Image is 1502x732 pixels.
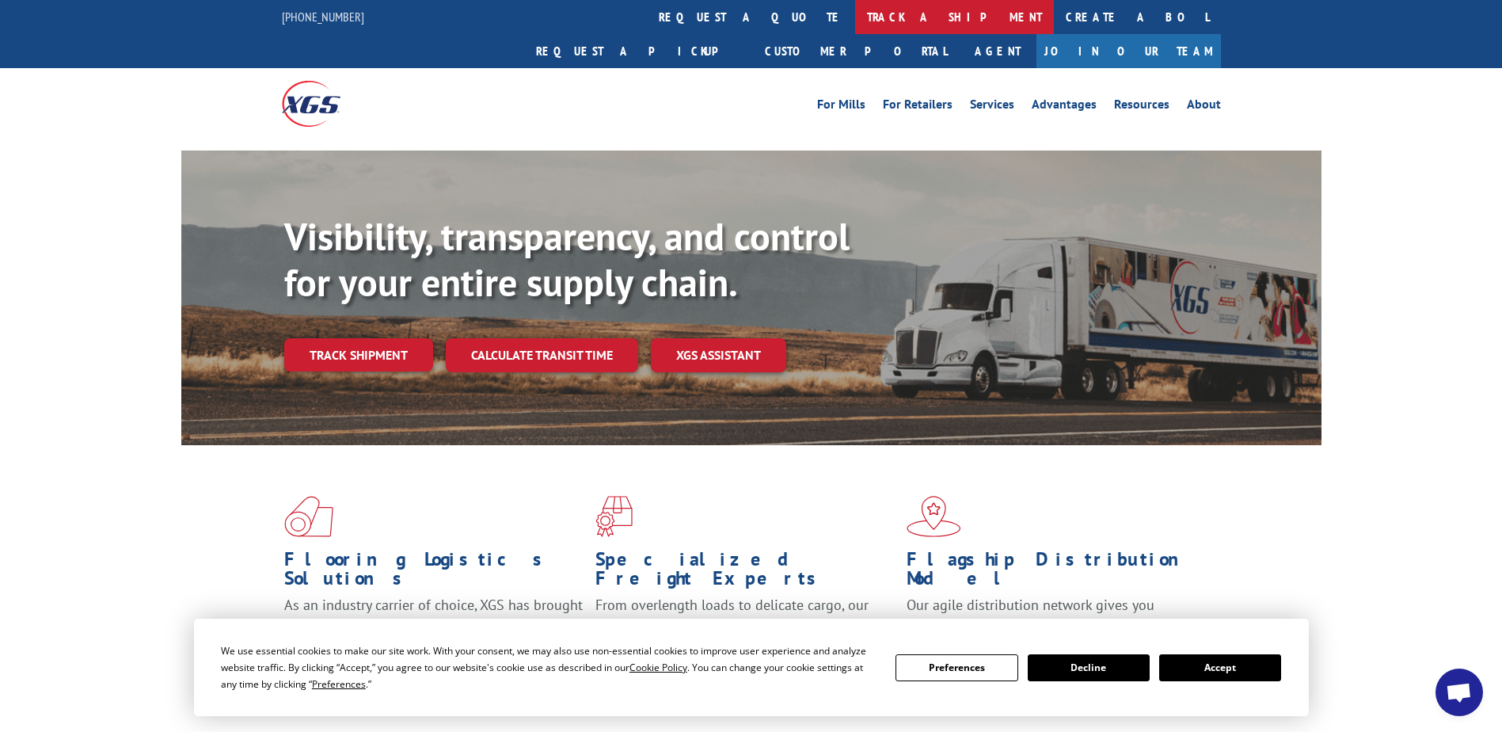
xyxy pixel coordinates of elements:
[446,338,638,372] a: Calculate transit time
[907,596,1198,633] span: Our agile distribution network gives you nationwide inventory management on demand.
[312,677,366,691] span: Preferences
[284,212,850,307] b: Visibility, transparency, and control for your entire supply chain.
[1114,98,1169,116] a: Resources
[817,98,865,116] a: For Mills
[1159,654,1281,681] button: Accept
[907,496,961,537] img: xgs-icon-flagship-distribution-model-red
[1435,669,1483,716] div: Open chat
[970,98,1014,116] a: Services
[284,596,583,652] span: As an industry carrier of choice, XGS has brought innovation and dedication to flooring logistics...
[595,550,895,596] h1: Specialized Freight Experts
[221,642,876,692] div: We use essential cookies to make our site work. With your consent, we may also use non-essential ...
[1032,98,1097,116] a: Advantages
[284,338,433,372] a: Track shipment
[1028,654,1150,681] button: Decline
[907,550,1206,596] h1: Flagship Distribution Model
[883,98,953,116] a: For Retailers
[524,34,753,68] a: Request a pickup
[284,550,584,596] h1: Flooring Logistics Solutions
[1036,34,1221,68] a: Join Our Team
[651,338,786,372] a: XGS ASSISTANT
[282,9,364,25] a: [PHONE_NUMBER]
[753,34,959,68] a: Customer Portal
[959,34,1036,68] a: Agent
[895,654,1017,681] button: Preferences
[194,619,1309,716] div: Cookie Consent Prompt
[595,496,633,537] img: xgs-icon-focused-on-flooring-red
[284,496,333,537] img: xgs-icon-total-supply-chain-intelligence-red
[595,596,895,666] p: From overlength loads to delicate cargo, our experienced staff knows the best way to move your fr...
[629,661,687,674] span: Cookie Policy
[1187,98,1221,116] a: About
